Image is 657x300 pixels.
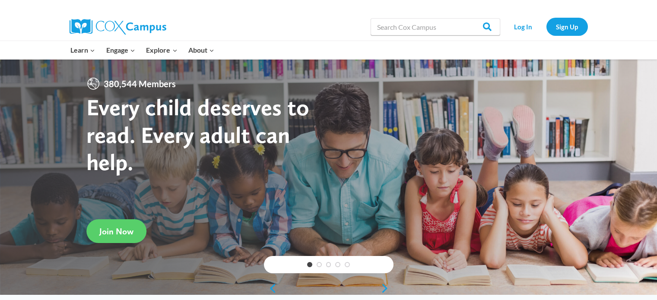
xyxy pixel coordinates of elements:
span: 380,544 Members [100,77,179,91]
a: 3 [326,262,331,267]
span: Engage [106,44,135,56]
span: Join Now [99,226,133,237]
div: content slider buttons [264,280,394,297]
span: Explore [146,44,177,56]
a: 2 [317,262,322,267]
a: 5 [345,262,350,267]
nav: Primary Navigation [65,41,220,59]
a: 4 [335,262,340,267]
nav: Secondary Navigation [505,18,588,35]
a: Sign Up [546,18,588,35]
span: Learn [70,44,95,56]
a: 1 [307,262,312,267]
strong: Every child deserves to read. Every adult can help. [86,93,309,176]
a: Join Now [86,219,146,243]
img: Cox Campus [70,19,166,35]
a: next [381,283,394,294]
a: Log In [505,18,542,35]
a: previous [264,283,277,294]
input: Search Cox Campus [371,18,500,35]
span: About [188,44,214,56]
